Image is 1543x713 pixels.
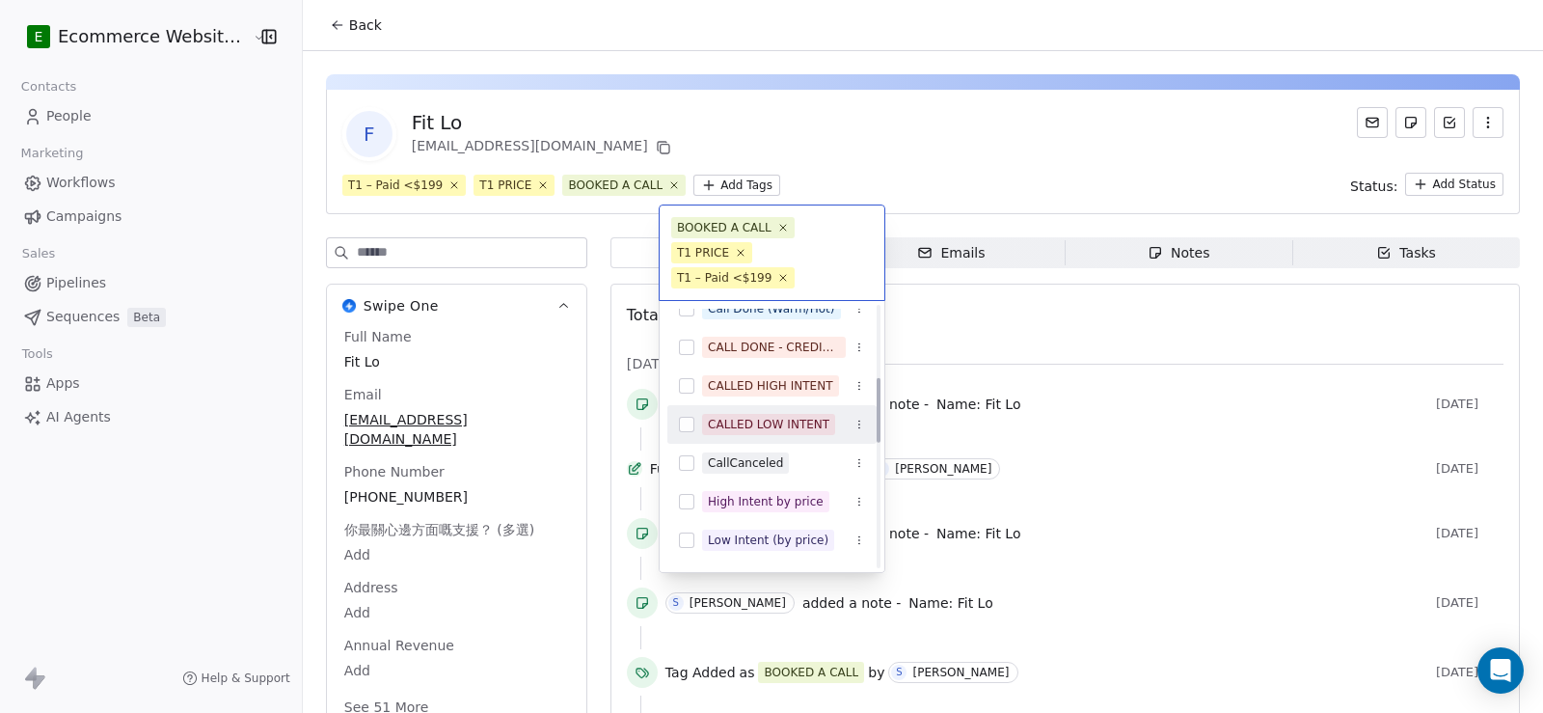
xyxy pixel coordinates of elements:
[708,377,833,395] div: CALLED HIGH INTENT
[677,219,771,236] div: BOOKED A CALL
[677,244,729,261] div: T1 PRICE
[708,339,840,356] div: CALL DONE - CREDIT PENDING
[708,454,783,472] div: CallCanceled
[708,416,829,433] div: CALLED LOW INTENT
[677,269,771,287] div: T1 – Paid <$199
[708,493,824,510] div: High Intent by price
[708,532,828,549] div: Low Intent (by price)
[708,300,835,317] div: Call Done (Warm/Hot)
